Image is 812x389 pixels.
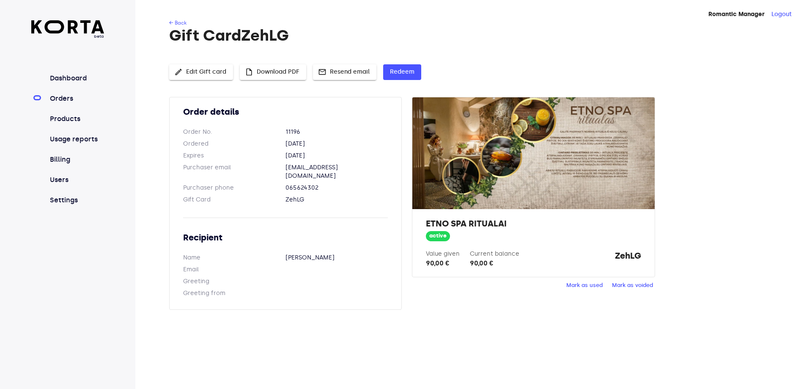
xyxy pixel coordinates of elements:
[48,94,104,104] a: Orders
[771,10,792,19] button: Logout
[169,64,233,80] button: Edit Gift card
[31,33,104,39] span: beta
[426,250,460,257] label: Value given
[176,67,226,77] span: Edit Gift card
[318,68,326,76] span: mail
[240,64,306,80] button: Download PDF
[183,232,388,243] h2: Recipient
[183,289,285,298] dt: Greeting from
[426,232,450,240] span: active
[285,163,388,180] dd: [EMAIL_ADDRESS][DOMAIN_NAME]
[285,152,388,160] dd: [DATE]
[183,184,285,192] dt: Purchaser phone
[564,279,605,292] button: Mark as used
[183,254,285,262] dt: Name
[169,67,233,74] a: Edit Gift card
[470,258,519,268] div: 90,00 €
[610,279,655,292] button: Mark as voided
[320,67,370,77] span: Resend email
[390,67,414,77] span: Redeem
[383,64,421,80] button: Redeem
[48,195,104,205] a: Settings
[285,196,388,204] dd: ZehLG
[48,114,104,124] a: Products
[183,163,285,180] dt: Purchaser email
[48,73,104,83] a: Dashboard
[48,134,104,144] a: Usage reports
[169,20,187,26] a: ← Back
[426,258,460,268] div: 90,00 €
[31,20,104,33] img: Korta
[183,277,285,286] dt: Greeting
[174,68,183,76] span: edit
[183,196,285,204] dt: Gift Card
[183,152,285,160] dt: Expires
[285,128,388,136] dd: 11196
[183,265,285,274] dt: Email
[247,67,299,77] span: Download PDF
[245,68,253,76] span: insert_drive_file
[183,128,285,136] dt: Order No.
[183,106,388,118] h2: Order details
[615,250,641,268] strong: ZehLG
[48,154,104,165] a: Billing
[48,175,104,185] a: Users
[708,11,765,18] strong: Romantic Manager
[285,184,388,192] dd: 065624302
[183,140,285,148] dt: Ordered
[426,218,641,229] h2: ETNO SPA RITUALAI
[612,281,653,290] span: Mark as voided
[470,250,519,257] label: Current balance
[169,27,776,44] h1: Gift Card ZehLG
[285,254,388,262] dd: [PERSON_NAME]
[313,64,376,80] button: Resend email
[566,281,603,290] span: Mark as used
[285,140,388,148] dd: [DATE]
[31,20,104,39] a: beta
